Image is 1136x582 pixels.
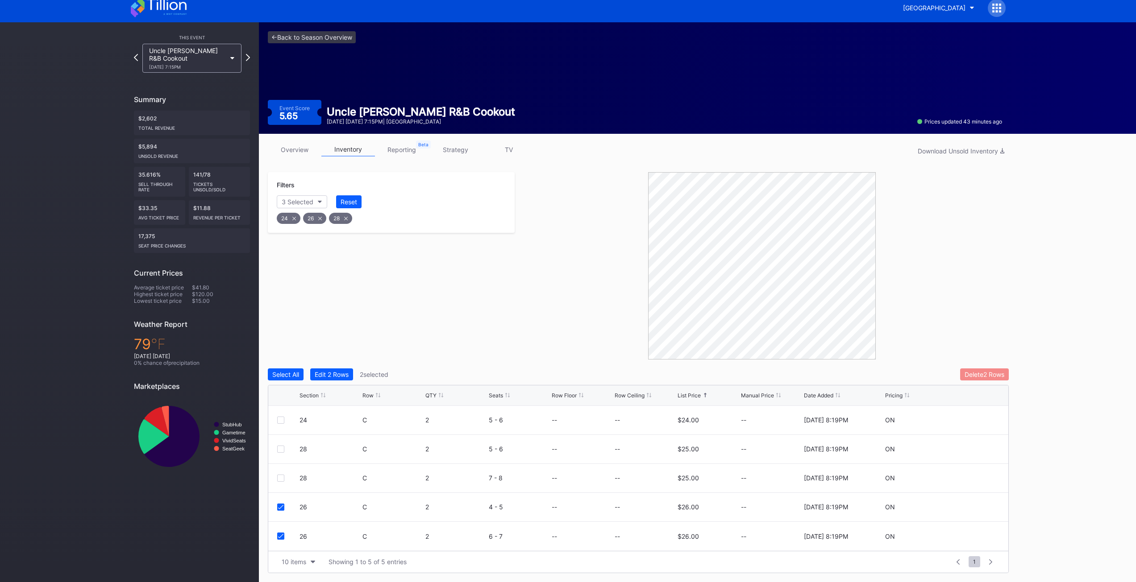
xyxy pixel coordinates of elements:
div: 17,375 [134,228,250,253]
div: Current Prices [134,268,250,277]
div: This Event [134,35,250,40]
div: ON [885,445,895,453]
div: Date Added [804,392,833,399]
div: -- [615,503,620,511]
div: [GEOGRAPHIC_DATA] [903,4,965,12]
a: TV [482,143,536,157]
div: $41.80 [192,284,250,291]
div: 7 - 8 [489,474,549,482]
div: [DATE] 8:19PM [804,503,848,511]
div: [DATE] [DATE] 7:15PM | [GEOGRAPHIC_DATA] [327,118,515,125]
div: Showing 1 to 5 of 5 entries [329,558,407,565]
div: Download Unsold Inventory [918,147,1004,155]
div: 2 [425,474,486,482]
div: Edit 2 Rows [315,371,349,378]
text: SeatGeek [222,446,245,451]
div: Pricing [885,392,903,399]
div: 24 [277,213,300,224]
text: Gametime [222,430,246,435]
div: 35.616% [134,167,185,197]
div: Filters [277,181,506,189]
div: 24 [300,416,360,424]
div: -- [615,532,620,540]
div: $15.00 [192,297,250,304]
span: 1 [969,556,980,567]
div: -- [615,445,620,453]
div: 2 [425,445,486,453]
div: [DATE] 8:19PM [804,416,848,424]
div: $5,894 [134,139,250,163]
button: Delete2 Rows [960,368,1009,380]
div: C [362,445,423,453]
div: C [362,416,423,424]
button: 10 items [277,556,320,568]
div: $26.00 [678,503,699,511]
div: 10 items [282,558,306,565]
div: 26 [303,213,326,224]
div: ON [885,416,895,424]
button: 3 Selected [277,195,327,208]
div: C [362,474,423,482]
div: Seats [489,392,503,399]
div: 2 [425,503,486,511]
div: [DATE] 8:19PM [804,474,848,482]
div: Reset [341,198,357,206]
div: ON [885,474,895,482]
div: 0 % chance of precipitation [134,359,250,366]
button: Select All [268,368,304,380]
div: Select All [272,371,299,378]
div: $11.88 [189,200,250,225]
div: [DATE] 8:19PM [804,532,848,540]
div: Sell Through Rate [138,178,181,192]
div: $25.00 [678,445,699,453]
div: 141/78 [189,167,250,197]
div: -- [552,503,557,511]
div: Unsold Revenue [138,150,246,159]
div: [DATE] 8:19PM [804,445,848,453]
div: Uncle [PERSON_NAME] R&B Cookout [327,105,515,118]
div: ON [885,532,895,540]
div: 4 - 5 [489,503,549,511]
text: VividSeats [222,438,246,443]
div: Row [362,392,374,399]
span: ℉ [151,335,166,353]
div: Average ticket price [134,284,192,291]
div: QTY [425,392,437,399]
div: Highest ticket price [134,291,192,297]
div: Section [300,392,319,399]
a: reporting [375,143,429,157]
div: Weather Report [134,320,250,329]
div: $2,602 [134,111,250,135]
div: Avg ticket price [138,211,181,220]
div: 2 [425,416,486,424]
div: 6 - 7 [489,532,549,540]
button: Edit 2 Rows [310,368,353,380]
div: C [362,503,423,511]
div: Marketplaces [134,382,250,391]
div: 28 [300,474,360,482]
div: Row Ceiling [615,392,645,399]
div: 26 [300,503,360,511]
div: -- [615,416,620,424]
div: [DATE] 7:15PM [149,64,226,70]
div: -- [741,503,802,511]
div: seat price changes [138,239,246,248]
div: 28 [329,213,352,224]
div: Event Score [279,105,310,111]
div: Summary [134,95,250,104]
div: Uncle [PERSON_NAME] R&B Cookout [149,47,226,70]
div: 3 Selected [282,198,313,206]
div: Delete 2 Rows [965,371,1004,378]
div: -- [741,532,802,540]
div: Manual Price [741,392,774,399]
div: -- [552,445,557,453]
div: -- [552,416,557,424]
div: 79 [134,335,250,353]
div: Revenue per ticket [193,211,246,220]
div: $26.00 [678,532,699,540]
div: Total Revenue [138,122,246,131]
div: 5.65 [279,111,300,120]
div: ON [885,503,895,511]
div: -- [552,474,557,482]
div: $120.00 [192,291,250,297]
